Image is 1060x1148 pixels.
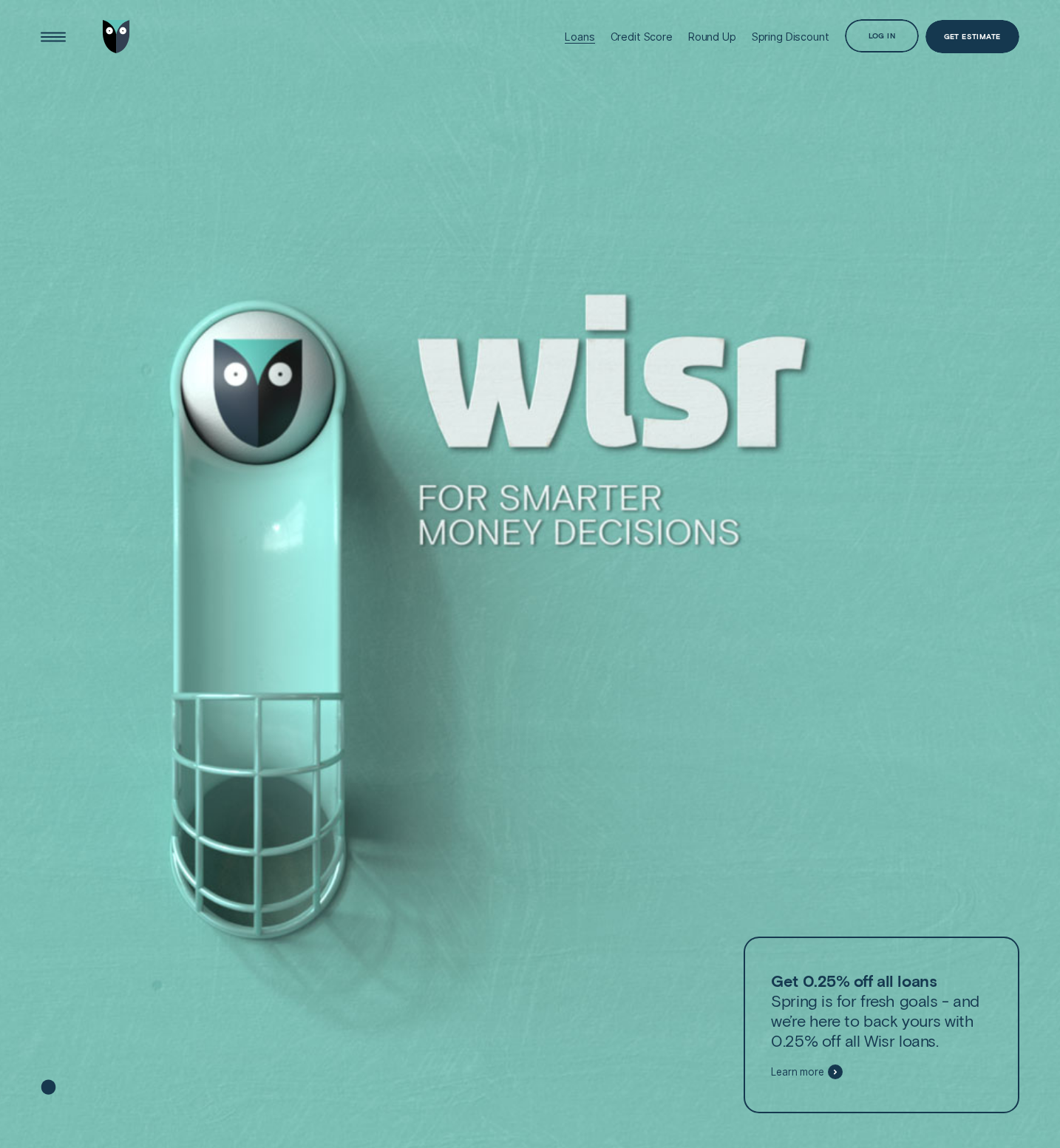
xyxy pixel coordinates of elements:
[688,30,736,43] div: Round Up
[752,30,829,43] div: Spring Discount
[925,20,1019,53] a: Get Estimate
[845,19,920,52] button: Log in
[565,30,594,43] div: Loans
[611,30,673,43] div: Credit Score
[771,971,937,990] strong: Get 0.25% off all loans
[36,20,69,53] button: Open Menu
[103,20,131,53] img: Wisr
[744,937,1019,1114] a: Get 0.25% off all loansSpring is for fresh goals - and we’re here to back yours with 0.25% off al...
[771,1066,824,1079] span: Learn more
[771,971,991,1051] p: Spring is for fresh goals - and we’re here to back yours with 0.25% off all Wisr loans.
